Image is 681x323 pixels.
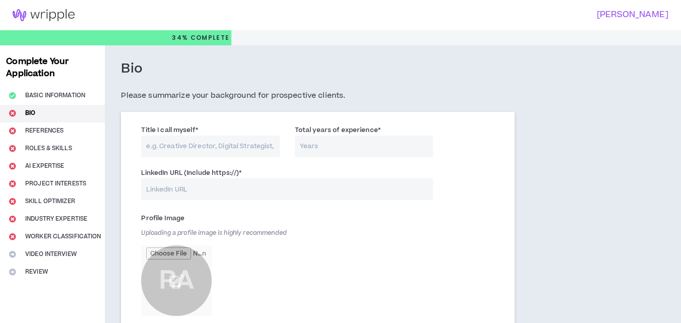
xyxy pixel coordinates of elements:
[2,55,103,80] h3: Complete Your Application
[141,178,433,200] input: LinkedIn URL
[121,60,143,78] h3: Bio
[141,165,241,181] label: LinkedIn URL (Include https://)
[141,229,287,237] span: Uploading a profile image is highly recommended
[121,90,514,102] h5: Please summarize your background for prospective clients.
[334,10,668,20] h3: [PERSON_NAME]
[141,122,198,138] label: Title I call myself
[295,136,433,157] input: Years
[141,136,279,157] input: e.g. Creative Director, Digital Strategist, etc.
[188,33,229,42] span: Complete
[172,30,229,45] p: 34%
[295,122,381,138] label: Total years of experience
[141,210,184,226] label: Profile Image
